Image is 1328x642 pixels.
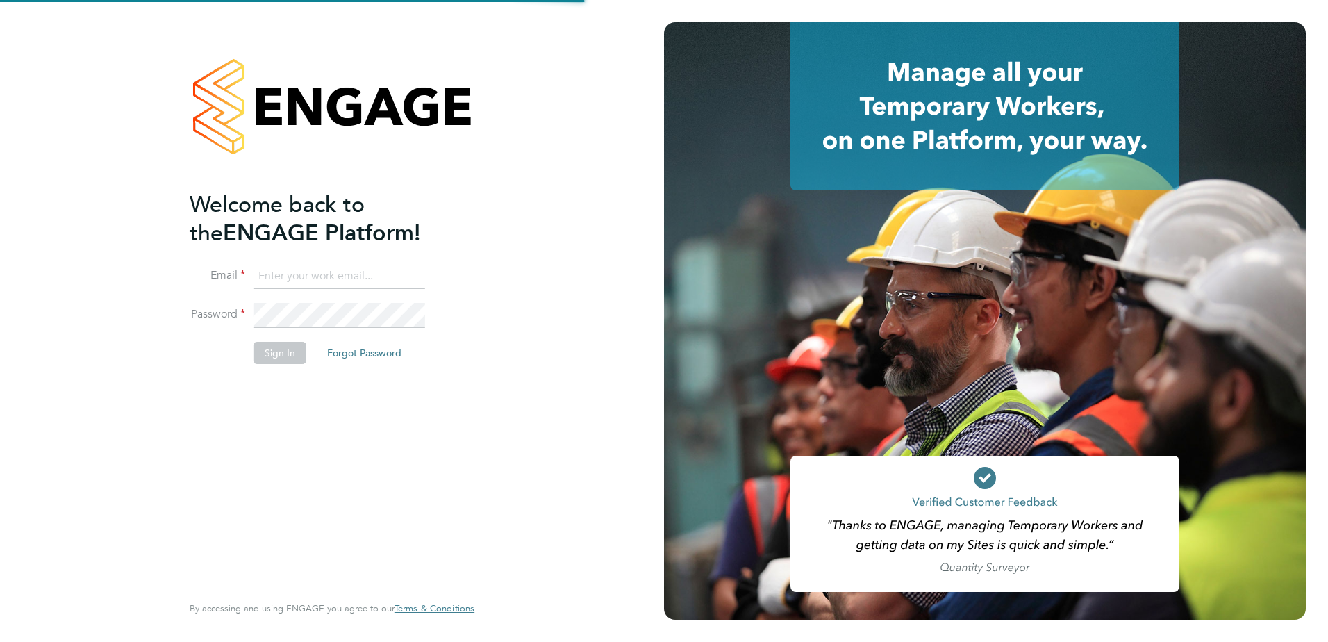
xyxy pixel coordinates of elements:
[190,191,365,247] span: Welcome back to the
[190,307,245,322] label: Password
[254,342,306,364] button: Sign In
[254,264,425,289] input: Enter your work email...
[316,342,413,364] button: Forgot Password
[190,190,460,247] h2: ENGAGE Platform!
[395,602,474,614] span: Terms & Conditions
[190,602,474,614] span: By accessing and using ENGAGE you agree to our
[190,268,245,283] label: Email
[395,603,474,614] a: Terms & Conditions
